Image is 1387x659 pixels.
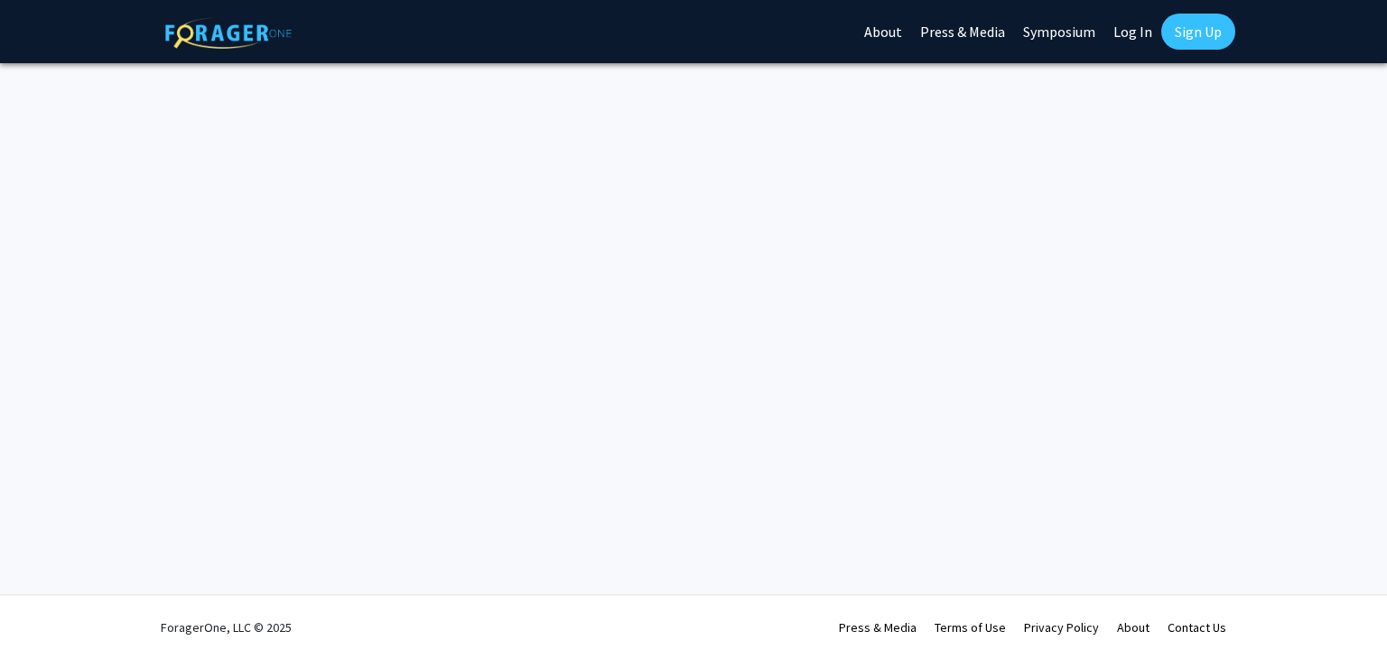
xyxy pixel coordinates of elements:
[839,619,917,636] a: Press & Media
[1117,619,1150,636] a: About
[1168,619,1226,636] a: Contact Us
[161,596,292,659] div: ForagerOne, LLC © 2025
[1161,14,1235,50] a: Sign Up
[165,17,292,49] img: ForagerOne Logo
[935,619,1006,636] a: Terms of Use
[1024,619,1099,636] a: Privacy Policy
